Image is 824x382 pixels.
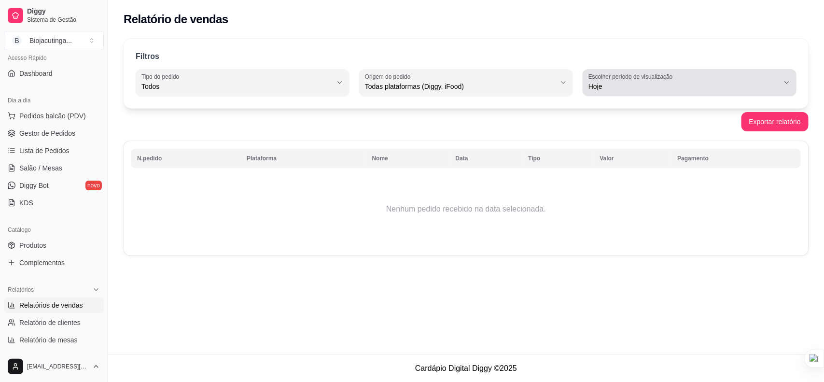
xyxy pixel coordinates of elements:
[108,354,824,382] footer: Cardápio Digital Diggy © 2025
[4,238,104,253] a: Produtos
[12,36,22,45] span: B
[19,300,83,310] span: Relatórios de vendas
[4,143,104,158] a: Lista de Pedidos
[19,128,75,138] span: Gestor de Pedidos
[19,335,78,345] span: Relatório de mesas
[4,93,104,108] div: Dia a dia
[19,318,81,327] span: Relatório de clientes
[19,181,49,190] span: Diggy Bot
[19,258,65,268] span: Complementos
[4,195,104,211] a: KDS
[4,355,104,378] button: [EMAIL_ADDRESS][DOMAIN_NAME]
[27,16,100,24] span: Sistema de Gestão
[241,149,366,168] th: Plataforma
[741,112,809,131] button: Exportar relatório
[19,69,53,78] span: Dashboard
[4,350,104,365] a: Relatório de fidelidadenovo
[450,149,523,168] th: Data
[19,241,46,250] span: Produtos
[359,69,573,96] button: Origem do pedidoTodas plataformas (Diggy, iFood)
[4,160,104,176] a: Salão / Mesas
[4,315,104,330] a: Relatório de clientes
[365,82,556,91] span: Todas plataformas (Diggy, iFood)
[366,149,450,168] th: Nome
[19,163,62,173] span: Salão / Mesas
[4,50,104,66] div: Acesso Rápido
[29,36,72,45] div: Biojacutinga ...
[4,178,104,193] a: Diggy Botnovo
[19,111,86,121] span: Pedidos balcão (PDV)
[4,332,104,348] a: Relatório de mesas
[588,82,779,91] span: Hoje
[583,69,796,96] button: Escolher período de visualizaçãoHoje
[19,146,70,156] span: Lista de Pedidos
[365,72,414,81] label: Origem do pedido
[141,72,182,81] label: Tipo do pedido
[19,198,33,208] span: KDS
[4,108,104,124] button: Pedidos balcão (PDV)
[588,72,676,81] label: Escolher período de visualização
[4,255,104,270] a: Complementos
[4,126,104,141] a: Gestor de Pedidos
[141,82,332,91] span: Todos
[4,31,104,50] button: Select a team
[136,69,349,96] button: Tipo do pedidoTodos
[522,149,594,168] th: Tipo
[4,4,104,27] a: DiggySistema de Gestão
[136,51,159,62] p: Filtros
[27,363,88,370] span: [EMAIL_ADDRESS][DOMAIN_NAME]
[594,149,672,168] th: Valor
[4,297,104,313] a: Relatórios de vendas
[124,12,228,27] h2: Relatório de vendas
[131,149,241,168] th: N.pedido
[8,286,34,294] span: Relatórios
[27,7,100,16] span: Diggy
[131,170,801,248] td: Nenhum pedido recebido na data selecionada.
[4,222,104,238] div: Catálogo
[4,66,104,81] a: Dashboard
[671,149,801,168] th: Pagamento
